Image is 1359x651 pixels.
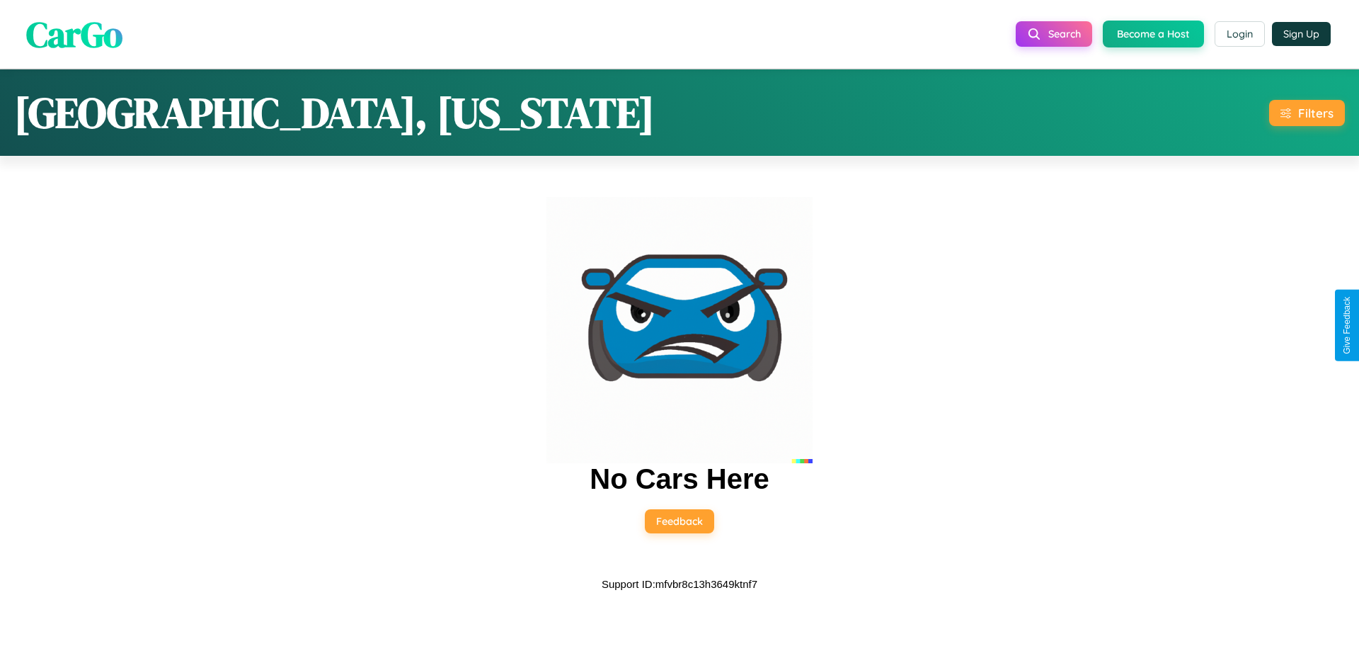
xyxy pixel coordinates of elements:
h2: No Cars Here [590,463,769,495]
button: Sign Up [1272,22,1331,46]
button: Become a Host [1103,21,1204,47]
div: Filters [1298,106,1334,120]
p: Support ID: mfvbr8c13h3649ktnf7 [602,574,757,594]
h1: [GEOGRAPHIC_DATA], [US_STATE] [14,84,655,142]
div: Give Feedback [1342,297,1352,354]
span: CarGo [26,9,122,58]
button: Feedback [645,509,714,533]
button: Login [1215,21,1265,47]
button: Search [1016,21,1092,47]
span: Search [1048,28,1081,40]
button: Filters [1269,100,1345,126]
img: car [546,197,813,463]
